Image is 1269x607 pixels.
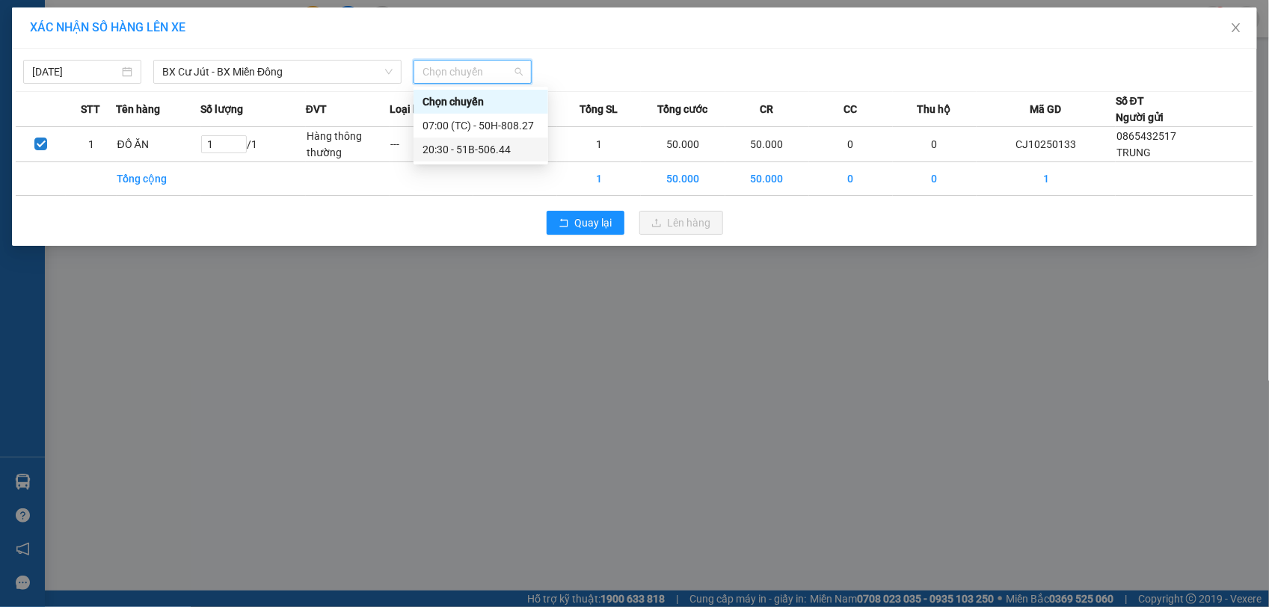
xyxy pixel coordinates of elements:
span: Mã GD [1030,101,1061,117]
button: rollbackQuay lại [547,211,624,235]
td: 0 [809,162,893,196]
td: --- [390,127,473,162]
img: logo [15,34,34,71]
span: XÁC NHẬN SỐ HÀNG LÊN XE [30,20,185,34]
span: rollback [559,218,569,229]
span: Tên hàng [117,101,161,117]
strong: CÔNG TY TNHH [GEOGRAPHIC_DATA] 214 QL13 - P.26 - Q.BÌNH THẠNH - TP HCM 1900888606 [39,24,121,80]
span: Tổng cước [657,101,707,117]
strong: BIÊN NHẬN GỬI HÀNG HOÁ [52,90,173,101]
span: Loại hàng [390,101,437,117]
div: Chọn chuyến [423,93,539,110]
td: CJ10250133 [977,127,1116,162]
div: 07:00 (TC) - 50H-808.27 [423,117,539,134]
span: ĐVT [306,101,327,117]
span: 0865432517 [1116,130,1176,142]
td: 0 [809,127,893,162]
td: 0 [893,162,977,196]
span: Số lượng [200,101,243,117]
span: CC [844,101,857,117]
td: 50.000 [641,162,725,196]
td: ĐỒ ĂN [117,127,200,162]
div: Số ĐT Người gửi [1116,93,1164,126]
td: 1 [977,162,1116,196]
span: Tổng SL [580,101,618,117]
td: 1 [557,162,641,196]
td: 0 [893,127,977,162]
span: Quay lại [575,215,612,231]
button: Close [1215,7,1257,49]
span: 17:39:56 [DATE] [142,67,211,78]
span: Nơi nhận: [114,104,138,126]
span: CR [760,101,773,117]
div: Chọn chuyến [414,90,548,114]
td: 50.000 [641,127,725,162]
span: PV Cư Jút [51,105,84,113]
span: BX Cư Jút - BX Miền Đông [162,61,393,83]
span: Nơi gửi: [15,104,31,126]
span: Thu hộ [918,101,951,117]
button: uploadLên hàng [639,211,723,235]
span: down [384,67,393,76]
td: Hàng thông thường [306,127,390,162]
td: 1 [557,127,641,162]
span: CJ10250133 [151,56,211,67]
div: 20:30 - 51B-506.44 [423,141,539,158]
input: 13/10/2025 [32,64,119,80]
span: TRUNG [1116,147,1151,158]
span: close [1230,22,1242,34]
td: 1 [66,127,116,162]
td: / 1 [200,127,306,162]
td: 50.000 [725,162,809,196]
td: Tổng cộng [117,162,200,196]
td: 50.000 [725,127,809,162]
span: Chọn chuyến [423,61,523,83]
span: STT [81,101,100,117]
